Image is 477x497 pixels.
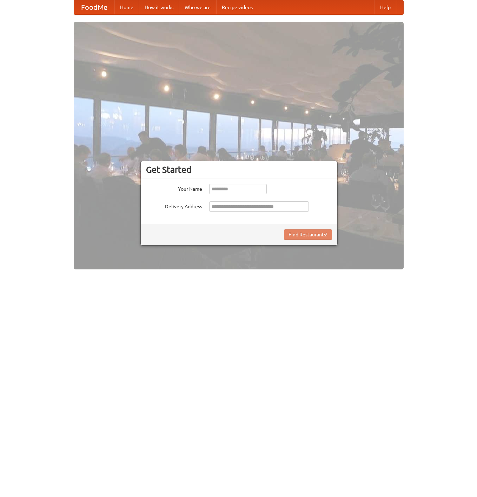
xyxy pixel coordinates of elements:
[216,0,258,14] a: Recipe videos
[146,201,202,210] label: Delivery Address
[179,0,216,14] a: Who we are
[114,0,139,14] a: Home
[139,0,179,14] a: How it works
[74,0,114,14] a: FoodMe
[375,0,396,14] a: Help
[284,229,332,240] button: Find Restaurants!
[146,184,202,192] label: Your Name
[146,164,332,175] h3: Get Started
